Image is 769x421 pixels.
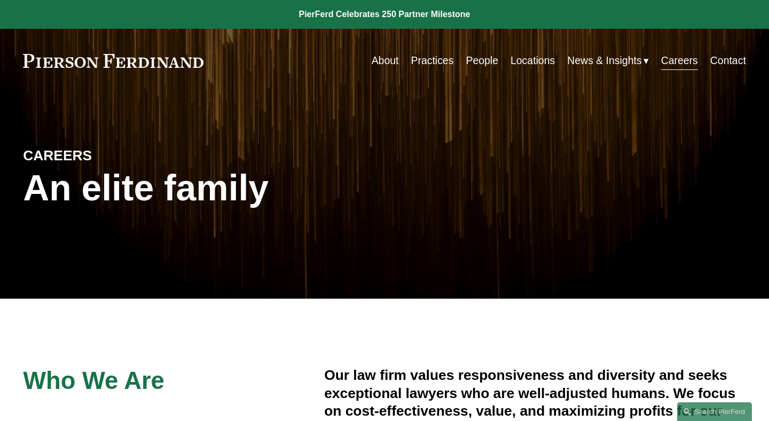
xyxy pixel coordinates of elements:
[372,50,399,71] a: About
[710,50,746,71] a: Contact
[23,147,203,165] h4: CAREERS
[411,50,453,71] a: Practices
[23,367,164,394] span: Who We Are
[23,167,384,209] h1: An elite family
[511,50,555,71] a: Locations
[567,51,641,70] span: News & Insights
[677,402,752,421] a: Search this site
[661,50,698,71] a: Careers
[567,50,648,71] a: folder dropdown
[466,50,498,71] a: People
